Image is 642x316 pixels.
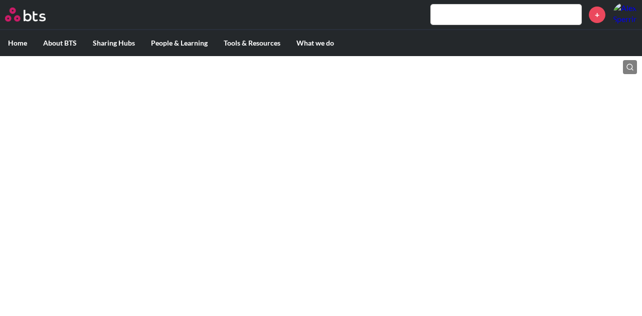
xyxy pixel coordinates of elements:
label: Tools & Resources [216,30,288,56]
a: Profile [613,3,637,27]
a: + [589,7,605,23]
label: About BTS [35,30,85,56]
img: Alex Sperrin [613,3,637,27]
a: Go home [5,8,64,22]
label: What we do [288,30,342,56]
img: BTS Logo [5,8,46,22]
label: People & Learning [143,30,216,56]
label: Sharing Hubs [85,30,143,56]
